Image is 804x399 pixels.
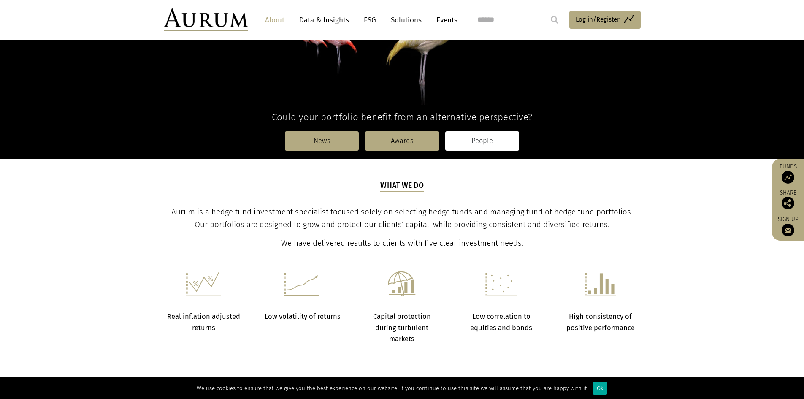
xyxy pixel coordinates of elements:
[776,163,800,184] a: Funds
[167,312,240,331] strong: Real inflation adjusted returns
[261,12,289,28] a: About
[380,180,424,192] h5: What we do
[569,11,641,29] a: Log in/Register
[782,197,794,209] img: Share this post
[776,190,800,209] div: Share
[546,11,563,28] input: Submit
[295,12,353,28] a: Data & Insights
[782,224,794,236] img: Sign up to our newsletter
[164,8,248,31] img: Aurum
[281,239,523,248] span: We have delivered results to clients with five clear investment needs.
[360,12,380,28] a: ESG
[285,131,359,151] a: News
[782,171,794,184] img: Access Funds
[265,312,341,320] strong: Low volatility of returns
[776,216,800,236] a: Sign up
[566,312,635,331] strong: High consistency of positive performance
[171,207,633,229] span: Aurum is a hedge fund investment specialist focused solely on selecting hedge funds and managing ...
[387,12,426,28] a: Solutions
[164,111,641,123] h4: Could your portfolio benefit from an alternative perspective?
[373,312,431,343] strong: Capital protection during turbulent markets
[576,14,620,24] span: Log in/Register
[445,131,519,151] a: People
[432,12,457,28] a: Events
[470,312,532,331] strong: Low correlation to equities and bonds
[365,131,439,151] a: Awards
[593,382,607,395] div: Ok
